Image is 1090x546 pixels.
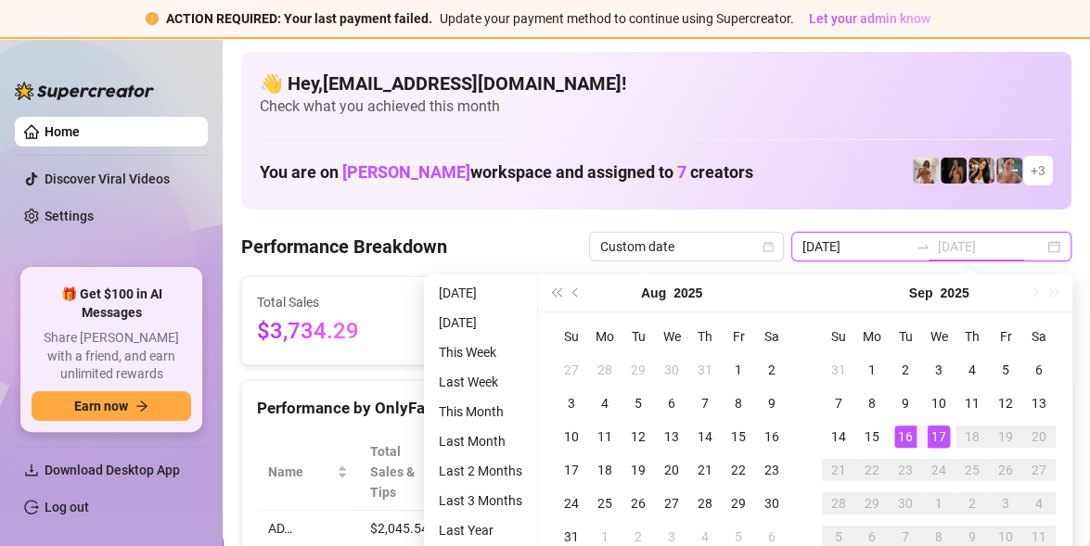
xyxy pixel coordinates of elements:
[594,359,616,381] div: 28
[961,359,983,381] div: 4
[688,420,722,453] td: 2025-08-14
[166,11,432,26] strong: ACTION REQUIRED: Your last payment failed.
[74,399,128,413] span: Earn now
[32,391,191,421] button: Earn nowarrow-right
[722,487,755,520] td: 2025-08-29
[660,459,683,481] div: 20
[827,492,850,514] div: 28
[855,453,889,487] td: 2025-09-22
[989,353,1022,387] td: 2025-09-05
[431,430,530,452] li: Last Month
[822,487,855,520] td: 2025-09-28
[241,234,447,260] h4: Performance Breakdown
[622,320,655,353] th: Tu
[694,492,716,514] div: 28
[827,459,850,481] div: 21
[855,487,889,520] td: 2025-09-29
[560,459,583,481] div: 17
[809,11,930,26] span: Let your admin know
[1028,392,1050,414] div: 13
[827,392,850,414] div: 7
[622,453,655,487] td: 2025-08-19
[370,441,423,502] span: Total Sales & Tips
[922,453,955,487] td: 2025-09-24
[916,239,930,254] span: to
[889,420,922,453] td: 2025-09-16
[916,239,930,254] span: swap-right
[928,392,950,414] div: 10
[940,274,968,311] button: Choose a year
[755,320,789,353] th: Sa
[555,320,588,353] th: Su
[560,359,583,381] div: 27
[989,453,1022,487] td: 2025-09-26
[861,359,883,381] div: 1
[722,387,755,420] td: 2025-08-08
[555,487,588,520] td: 2025-08-24
[822,353,855,387] td: 2025-08-31
[822,320,855,353] th: Su
[688,387,722,420] td: 2025-08-07
[32,286,191,322] span: 🎁 Get $100 in AI Messages
[15,82,154,100] img: logo-BBDzfeDw.svg
[555,453,588,487] td: 2025-08-17
[1022,487,1056,520] td: 2025-10-04
[909,274,933,311] button: Choose a month
[968,158,994,184] img: AD
[660,492,683,514] div: 27
[928,492,950,514] div: 1
[627,459,649,481] div: 19
[555,353,588,387] td: 2025-07-27
[1028,459,1050,481] div: 27
[755,387,789,420] td: 2025-08-09
[1028,492,1050,514] div: 4
[928,425,950,448] div: 17
[889,487,922,520] td: 2025-09-30
[440,11,794,26] span: Update your payment method to continue using Supercreator.
[45,500,89,514] a: Log out
[913,158,939,184] img: Green
[889,353,922,387] td: 2025-09-02
[588,453,622,487] td: 2025-08-18
[555,387,588,420] td: 2025-08-03
[994,359,1017,381] div: 5
[257,314,422,349] span: $3,734.29
[755,353,789,387] td: 2025-08-02
[1022,420,1056,453] td: 2025-09-20
[655,320,688,353] th: We
[268,462,333,482] span: Name
[855,353,889,387] td: 2025-09-01
[655,353,688,387] td: 2025-07-30
[342,162,470,182] span: [PERSON_NAME]
[894,425,917,448] div: 16
[889,320,922,353] th: Tu
[855,387,889,420] td: 2025-09-08
[655,453,688,487] td: 2025-08-20
[827,359,850,381] div: 31
[922,320,955,353] th: We
[688,353,722,387] td: 2025-07-31
[673,274,702,311] button: Choose a year
[822,387,855,420] td: 2025-09-07
[994,392,1017,414] div: 12
[660,392,683,414] div: 6
[727,492,750,514] div: 29
[727,359,750,381] div: 1
[260,96,1053,117] span: Check what you achieved this month
[588,420,622,453] td: 2025-08-11
[694,425,716,448] div: 14
[989,387,1022,420] td: 2025-09-12
[560,492,583,514] div: 24
[622,420,655,453] td: 2025-08-12
[694,392,716,414] div: 7
[761,392,783,414] div: 9
[727,392,750,414] div: 8
[761,459,783,481] div: 23
[722,320,755,353] th: Fr
[861,392,883,414] div: 8
[260,70,1053,96] h4: 👋 Hey, [EMAIL_ADDRESS][DOMAIN_NAME] !
[894,492,917,514] div: 30
[802,236,908,257] input: Start date
[994,459,1017,481] div: 26
[1028,425,1050,448] div: 20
